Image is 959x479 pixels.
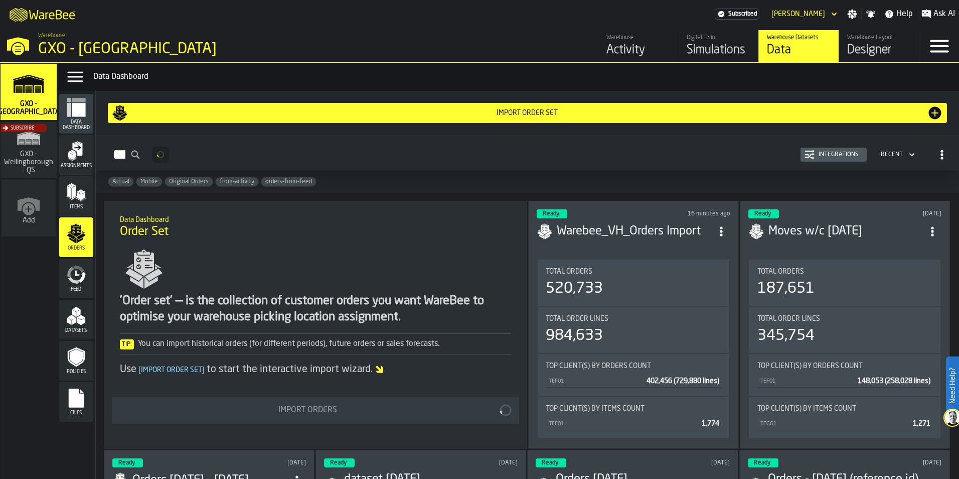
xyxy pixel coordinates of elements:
[546,405,645,413] span: Top client(s) by Items count
[749,260,940,306] div: stat-Total Orders
[546,315,608,323] span: Total Order Lines
[768,223,923,240] div: Moves w/c 13/10/25
[225,459,306,466] div: Updated: 03/10/2025, 13:24:53 Created: 03/10/2025, 13:22:16
[120,363,512,377] div: Use to start the interactive import wizard.
[647,378,719,385] span: 402,456 (729,880 lines)
[11,126,34,131] span: Subscribe
[754,460,770,466] span: Ready
[543,211,559,217] span: Ready
[754,211,771,217] span: Ready
[59,246,93,251] span: Orders
[537,258,730,440] section: card-SimulationDashboardCard
[112,209,520,245] div: title-Order Set
[913,420,930,427] span: 1,271
[759,378,854,385] div: TEF01
[546,362,651,370] span: Top client(s) by Orders count
[112,397,520,424] button: button-Import Orders
[917,8,959,20] label: button-toggle-Ask AI
[839,30,919,62] a: link-to-/wh/i/a3c616c1-32a4-47e6-8ca0-af4465b04030/designer
[136,178,162,185] span: Mobile
[687,34,750,41] div: Digital Twin
[847,34,911,41] div: Warehouse Layout
[896,8,913,20] span: Help
[757,315,820,323] span: Total Order Lines
[546,327,603,345] div: 984,633
[59,176,93,216] li: menu Items
[757,362,863,370] span: Top client(s) by Orders count
[749,307,940,353] div: stat-Total Order Lines
[537,209,567,218] div: status-3 2
[757,405,932,413] div: Title
[728,11,757,18] span: Subscribed
[546,268,721,276] div: Title
[740,201,950,449] div: ItemListCard-DashboardItemContainer
[528,201,738,449] div: ItemListCard-DashboardItemContainer
[748,258,941,440] section: card-SimulationDashboardCard
[59,119,93,131] span: Data Dashboard
[59,135,93,175] li: menu Assignments
[59,382,93,422] li: menu Files
[861,210,941,217] div: Updated: 10/10/2025, 10:37:12 Created: 10/10/2025, 10:34:48
[59,204,93,210] span: Items
[59,369,93,375] span: Policies
[136,367,207,374] span: Import Order Set
[687,42,750,58] div: Simulations
[118,460,135,466] span: Ready
[538,354,729,396] div: stat-Top client(s) by Orders count
[59,217,93,258] li: menu Orders
[757,405,856,413] span: Top client(s) by Items count
[108,103,947,123] button: button-Import Order Set
[748,458,778,467] div: status-3 2
[59,410,93,416] span: Files
[437,459,518,466] div: Updated: 05/06/2025, 09:17:36 Created: 05/06/2025, 09:13:40
[858,378,930,385] span: 148,053 (258,028 lines)
[748,209,779,218] div: status-3 2
[847,42,911,58] div: Designer
[546,315,721,323] div: Title
[61,67,89,87] label: button-toggle-Data Menu
[757,268,932,276] div: Title
[759,421,909,427] div: TFGG1
[757,362,932,370] div: Title
[128,109,927,117] div: Import Order Set
[548,421,697,427] div: TEF01
[96,135,959,171] h2: button-Orders
[757,374,932,388] div: StatList-item-TEF01
[771,10,825,18] div: DropdownMenuValue-Jade Webb
[59,94,93,134] li: menu Data Dashboard
[767,8,839,20] div: DropdownMenuValue-Jade Webb
[715,9,759,20] a: link-to-/wh/i/a3c616c1-32a4-47e6-8ca0-af4465b04030/settings/billing
[138,367,141,374] span: [
[536,458,566,467] div: status-3 2
[120,293,512,325] div: 'Order set' — is the collection of customer orders you want WareBee to optimise your warehouse pi...
[1,122,57,180] a: link-to-/wh/i/21001162-09ea-4ef7-b6e2-1cbc559c2fb7/simulations
[216,178,258,185] span: from-activity
[757,268,804,276] span: Total Orders
[261,178,316,185] span: orders-from-feed
[2,180,56,238] a: link-to-/wh/new
[118,404,499,416] div: Import Orders
[877,149,917,161] div: DropdownMenuValue-4
[120,339,134,349] span: Tip:
[59,300,93,340] li: menu Datasets
[1,64,57,122] a: link-to-/wh/i/a3c616c1-32a4-47e6-8ca0-af4465b04030/simulations
[23,216,35,224] span: Add
[843,9,861,19] label: button-toggle-Settings
[546,268,592,276] span: Total Orders
[557,223,712,240] h3: Warebee_VH_Orders Import
[120,224,169,240] span: Order Set
[757,280,815,298] div: 187,651
[112,458,143,467] div: status-3 2
[93,71,955,83] div: Data Dashboard
[862,9,880,19] label: button-toggle-Notifications
[758,30,839,62] a: link-to-/wh/i/a3c616c1-32a4-47e6-8ca0-af4465b04030/data
[933,8,955,20] span: Ask AI
[650,210,730,217] div: Updated: 13/10/2025, 13:01:41 Created: 03/06/2025, 10:43:18
[546,362,721,370] div: Title
[546,405,721,413] div: Title
[546,374,721,388] div: StatList-item-TEF01
[757,315,932,323] div: Title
